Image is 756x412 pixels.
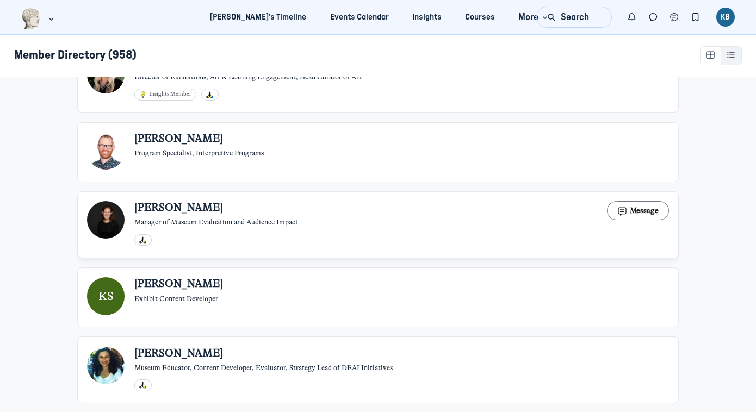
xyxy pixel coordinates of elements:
button: User menu options [716,8,735,27]
div: KB [716,8,735,27]
a: View user profile [87,277,668,315]
button: Message [607,201,669,220]
div: KS [87,277,125,315]
span: More [518,10,550,24]
span: Museum Educator, Content Developer, Evaluator, Strategy Lead of DEAI Initiatives [134,363,393,372]
a: View user profile [87,56,668,101]
button: More [509,7,555,27]
span: [PERSON_NAME] [134,277,223,291]
button: Notifications [622,7,643,28]
span: [PERSON_NAME] [134,201,223,215]
button: Search [536,7,611,28]
a: View user profile [87,201,668,246]
span: [PERSON_NAME] [134,132,223,146]
h1: Member Directory (958) [14,47,137,64]
a: Events Calendar [320,7,398,27]
span: Message [630,206,659,215]
img: Museums as Progress logo [21,8,41,29]
button: Chat threads [664,7,685,28]
span: [PERSON_NAME] [134,347,223,361]
span: Manager of Museum Evaluation and Audience Impact [134,217,298,227]
button: Bookmarks [685,7,706,28]
a: Courses [456,7,505,27]
svg: Card view [705,51,716,59]
button: Museums as Progress logo [21,7,57,30]
span: Program Specialist, Interpretive Programs [134,148,264,158]
span: Insights Member [149,90,191,99]
a: [PERSON_NAME]'s Timeline [201,7,316,27]
svg: List view [726,51,736,59]
button: Direct messages [643,7,664,28]
a: View user profile [87,132,668,170]
a: View user profile [87,347,668,391]
span: Exhibit Content Developer [134,294,218,303]
a: Insights [402,7,451,27]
